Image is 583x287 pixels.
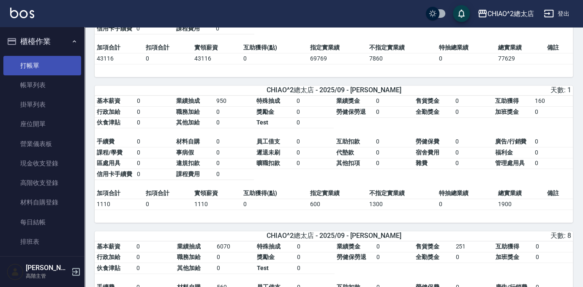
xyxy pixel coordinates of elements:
td: 0 [214,107,254,118]
span: 勞健保勞退 [336,108,365,115]
td: 0 [294,158,334,169]
td: 0 [436,53,496,64]
td: 互助獲得(點) [241,42,308,53]
td: 不指定實業績 [367,188,437,199]
span: 基本薪資 [97,97,120,104]
td: 0 [135,107,174,118]
td: 指定實業績 [308,188,367,199]
span: 代墊款 [336,149,354,156]
span: 信用卡手續費 [97,171,132,177]
span: 特殊抽成 [256,97,280,104]
a: 座位開單 [3,114,81,134]
td: 0 [241,199,308,210]
a: 打帳單 [3,56,81,75]
a: 營業儀表板 [3,134,81,154]
td: 1900 [496,199,545,210]
span: 區處用具 [97,160,120,166]
td: 0 [134,23,174,34]
td: 0 [134,252,174,263]
button: save [453,5,470,22]
span: 行政加給 [97,108,120,115]
td: 0 [135,136,174,147]
td: 7860 [367,53,437,64]
a: 帳單列表 [3,75,81,95]
td: 0 [453,107,493,118]
td: 0 [214,147,254,158]
td: 0 [453,96,493,107]
td: 0 [294,107,334,118]
span: 互助獲得 [496,243,519,250]
td: 扣項合計 [144,188,193,199]
span: Test [257,265,269,271]
td: 備註 [545,42,573,53]
td: 600 [308,199,367,210]
td: 0 [533,158,573,169]
td: 0 [215,252,255,263]
td: 不指定實業績 [367,42,437,53]
span: 業績獎金 [337,243,360,250]
span: 職務加給 [177,254,201,260]
td: 69769 [308,53,367,64]
td: 實領薪資 [192,188,241,199]
td: 1300 [367,199,437,210]
span: 獎勵金 [256,108,274,115]
span: 售貨獎金 [415,97,439,104]
td: 0 [453,252,493,263]
td: 251 [453,241,493,252]
span: 互助扣款 [336,138,360,145]
span: 管理處用具 [495,160,524,166]
td: 0 [374,158,414,169]
td: 0 [295,252,335,263]
td: 77629 [496,53,545,64]
td: 0 [135,147,174,158]
img: Logo [10,8,34,18]
td: 0 [135,117,174,128]
td: 0 [215,263,255,274]
td: 備註 [545,188,573,199]
td: 0 [374,136,414,147]
td: 0 [533,147,573,158]
a: 材料自購登錄 [3,193,81,212]
span: 售貨獎金 [416,243,439,250]
span: 遲退未刷 [256,149,280,156]
span: 基本薪資 [97,243,120,250]
td: 43116 [192,53,241,64]
span: 勞健保費 [415,138,439,145]
button: 櫃檯作業 [3,30,81,52]
span: 全勤獎金 [415,108,439,115]
td: 指定實業績 [308,42,367,53]
div: 天數: 8 [414,232,571,240]
span: 其他扣項 [336,160,360,166]
span: 課程費用 [176,171,200,177]
td: 0 [294,96,334,107]
td: 0 [533,252,573,263]
td: 0 [374,96,414,107]
td: 0 [144,53,193,64]
a: 排班表 [3,232,81,251]
td: 0 [241,53,308,64]
span: 其他加給 [176,119,200,126]
td: 總實業績 [496,188,545,199]
span: 勞健保勞退 [337,254,366,260]
td: 實領薪資 [192,42,241,53]
h5: [PERSON_NAME] [26,264,69,272]
a: 高階收支登錄 [3,173,81,193]
td: 0 [134,263,174,274]
td: 0 [533,107,573,118]
td: 0 [294,136,334,147]
td: 6070 [215,241,255,252]
span: 曠職扣款 [256,160,280,166]
a: 現金收支登錄 [3,154,81,173]
div: CHIAO^2總太店 [488,8,534,19]
span: 業績獎金 [336,97,360,104]
span: Test [256,119,268,126]
a: 每日結帳 [3,212,81,232]
td: 特抽總業績 [436,42,496,53]
td: 0 [295,241,335,252]
td: 總實業績 [496,42,545,53]
span: 課程/學費 [97,149,123,156]
a: 現場電腦打卡 [3,251,81,271]
td: 0 [135,96,174,107]
td: 0 [214,169,254,180]
a: 掛單列表 [3,95,81,114]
